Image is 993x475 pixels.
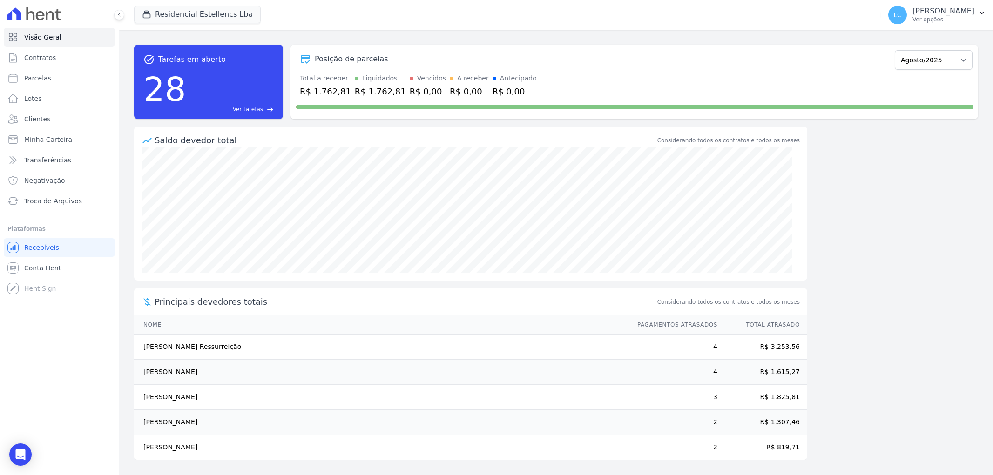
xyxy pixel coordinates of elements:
div: Considerando todos os contratos e todos os meses [657,136,800,145]
th: Total Atrasado [718,315,807,335]
span: Considerando todos os contratos e todos os meses [657,298,800,306]
span: Clientes [24,114,50,124]
td: [PERSON_NAME] [134,435,628,460]
a: Ver tarefas east [190,105,274,114]
td: R$ 1.825,81 [718,385,807,410]
td: 4 [628,335,718,360]
a: Clientes [4,110,115,128]
a: Visão Geral [4,28,115,47]
button: Residencial Estellencs Lba [134,6,261,23]
td: R$ 1.615,27 [718,360,807,385]
span: Minha Carteira [24,135,72,144]
div: Antecipado [500,74,537,83]
th: Pagamentos Atrasados [628,315,718,335]
div: R$ 1.762,81 [300,85,351,98]
td: [PERSON_NAME] [134,410,628,435]
a: Contratos [4,48,115,67]
th: Nome [134,315,628,335]
a: Transferências [4,151,115,169]
span: Conta Hent [24,263,61,273]
span: Transferências [24,155,71,165]
div: Saldo devedor total [155,134,655,147]
td: R$ 819,71 [718,435,807,460]
span: east [267,106,274,113]
span: Parcelas [24,74,51,83]
a: Recebíveis [4,238,115,257]
span: Principais devedores totais [155,295,655,308]
a: Troca de Arquivos [4,192,115,210]
span: Tarefas em aberto [158,54,226,65]
td: 4 [628,360,718,385]
td: [PERSON_NAME] Ressurreição [134,335,628,360]
span: task_alt [143,54,155,65]
a: Lotes [4,89,115,108]
span: Visão Geral [24,33,61,42]
div: R$ 1.762,81 [355,85,406,98]
p: [PERSON_NAME] [912,7,974,16]
span: Recebíveis [24,243,59,252]
span: Troca de Arquivos [24,196,82,206]
a: Minha Carteira [4,130,115,149]
span: Negativação [24,176,65,185]
div: Open Intercom Messenger [9,443,32,466]
td: 2 [628,435,718,460]
td: R$ 3.253,56 [718,335,807,360]
div: Liquidados [362,74,398,83]
div: 28 [143,65,186,114]
div: Plataformas [7,223,111,234]
a: Parcelas [4,69,115,87]
div: Total a receber [300,74,351,83]
span: Contratos [24,53,56,62]
span: Ver tarefas [233,105,263,114]
a: Negativação [4,171,115,190]
td: 3 [628,385,718,410]
a: Conta Hent [4,259,115,277]
td: [PERSON_NAME] [134,385,628,410]
div: R$ 0,00 [450,85,489,98]
div: A receber [457,74,489,83]
span: LC [893,12,902,18]
div: Vencidos [417,74,446,83]
div: R$ 0,00 [410,85,446,98]
span: Lotes [24,94,42,103]
td: R$ 1.307,46 [718,410,807,435]
p: Ver opções [912,16,974,23]
div: R$ 0,00 [493,85,537,98]
td: [PERSON_NAME] [134,360,628,385]
button: LC [PERSON_NAME] Ver opções [881,2,993,28]
td: 2 [628,410,718,435]
div: Posição de parcelas [315,54,388,65]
